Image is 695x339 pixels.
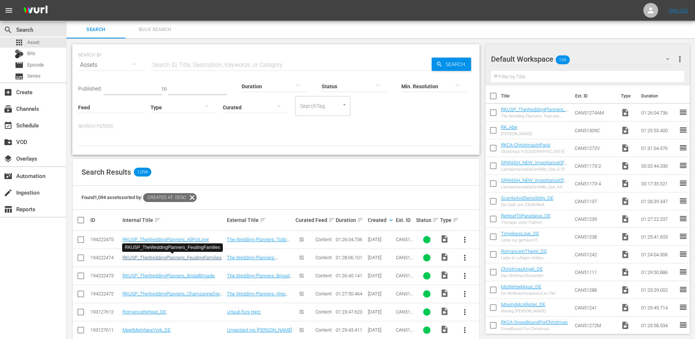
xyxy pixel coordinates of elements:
span: Video [440,325,449,334]
div: Liebe in Luftigen Höhen [501,256,547,260]
a: MovingMcAllister_DE [501,302,545,307]
div: 01:29:43.411 [336,327,366,333]
div: 01:23:47.623 [336,309,366,315]
div: Ext. ID [396,217,414,223]
button: more_vert [456,303,474,321]
td: CAN51272V [572,139,618,157]
div: 01:27:50.464 [336,291,366,297]
div: ID [90,217,120,223]
a: SPANISH_NEW_ImportanceOfBeingMike_Eps_4-6 [501,178,567,189]
span: 166 [556,52,570,68]
a: RKUSP_TheWeddingPlanners_BridalBrigade [122,273,215,278]
div: [DATE] [368,309,394,315]
button: more_vert [456,249,474,267]
a: The Wedding Planners: Algo que Celebrar [227,291,288,302]
span: Ingestion [4,188,13,197]
span: Episode [27,61,44,69]
span: Search [443,58,471,71]
td: 01:23:29.002 [638,281,679,299]
span: Found 1,094 assets sorted by: [82,195,197,200]
td: CAN51111 [572,263,618,281]
button: more_vert [456,321,474,339]
a: Ungeplant ins [PERSON_NAME] [227,327,292,333]
span: Asset [27,39,39,46]
div: LaImportanciaDeSerMike_Eps_4-6 [501,185,569,189]
span: Asset [15,38,24,47]
td: 01:23:58.534 [638,316,679,334]
a: RomanceInTheAir_DE [501,249,547,254]
div: Assets [78,55,143,75]
div: [PERSON_NAME] [501,131,532,136]
span: reorder [679,161,688,170]
button: more_vert [456,285,474,303]
span: Video [621,126,630,135]
span: Video [621,179,630,188]
span: reorder [679,285,688,294]
span: CAN51289AB [396,309,413,320]
span: Channels [4,105,13,113]
div: Status [416,216,438,225]
td: 01:31:04.376 [638,139,679,157]
span: reorder [679,143,688,152]
span: Search Results [82,168,131,177]
div: Der Duft von Zärtlichkeit [501,202,553,207]
td: 00:32:44.330 [638,157,679,175]
span: menu [4,6,13,15]
span: Created At: desc [143,193,188,202]
td: 01:25:55.400 [638,121,679,139]
span: VOD [4,138,13,147]
span: Content [315,309,332,315]
span: more_vert [675,55,684,64]
a: TimelessLove_DE [501,231,539,236]
div: Duration [336,216,366,225]
span: Reports [4,205,13,214]
div: [DATE] [368,255,394,260]
div: Internal Title [122,216,225,225]
div: Therapie unter Palmen [501,220,550,225]
a: RomanceRetreat_DE [122,309,166,315]
span: more_vert [460,253,469,262]
span: Video [440,234,449,243]
button: Open [341,101,348,108]
span: Content [315,237,332,242]
span: Content [315,273,332,278]
span: Video [440,271,449,280]
span: Video [621,285,630,294]
div: 01:26:04.736 [336,237,366,242]
td: CAN51239 [572,210,618,228]
th: Type [616,86,637,106]
span: reorder [679,214,688,223]
span: Video [621,108,630,117]
div: LaImportanciaDeSerMike_Eps_6-10 [501,167,569,172]
a: ChristmasAngel_DE [501,266,543,272]
td: 01:27:22.237 [638,210,679,228]
div: Feed [315,216,333,225]
span: sort [432,217,439,223]
button: more_vert [456,231,474,249]
span: reorder [679,250,688,258]
div: Ein Weihnachtswunsch zu Viel [501,291,555,296]
div: 194222472 [90,291,120,297]
div: Moving [PERSON_NAME] [501,309,546,314]
a: RKCA-ChristmasInParis [501,142,550,148]
div: Christmas In [GEOGRAPHIC_DATA] [501,149,564,154]
span: 1,094 [134,168,151,177]
div: The Wedding Planners: Todo por Amor [501,114,569,119]
span: Bits [27,50,35,57]
span: reorder [679,232,688,241]
a: RKUSP_TheWeddingPlanners_AllForLove [501,107,568,118]
span: Episode [15,61,24,69]
span: Video [621,321,630,330]
span: Video [440,289,449,298]
span: CAN51274AO [396,291,413,302]
div: 194222473 [90,273,120,278]
th: Ext. ID [571,86,616,106]
td: CAN51238 [572,228,618,246]
span: Video [621,232,630,241]
span: Content [315,255,332,260]
span: Content [315,327,332,333]
div: 193127611 [90,327,120,333]
div: 194222475 [90,237,120,242]
span: reorder [679,303,688,312]
span: Video [621,303,630,312]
